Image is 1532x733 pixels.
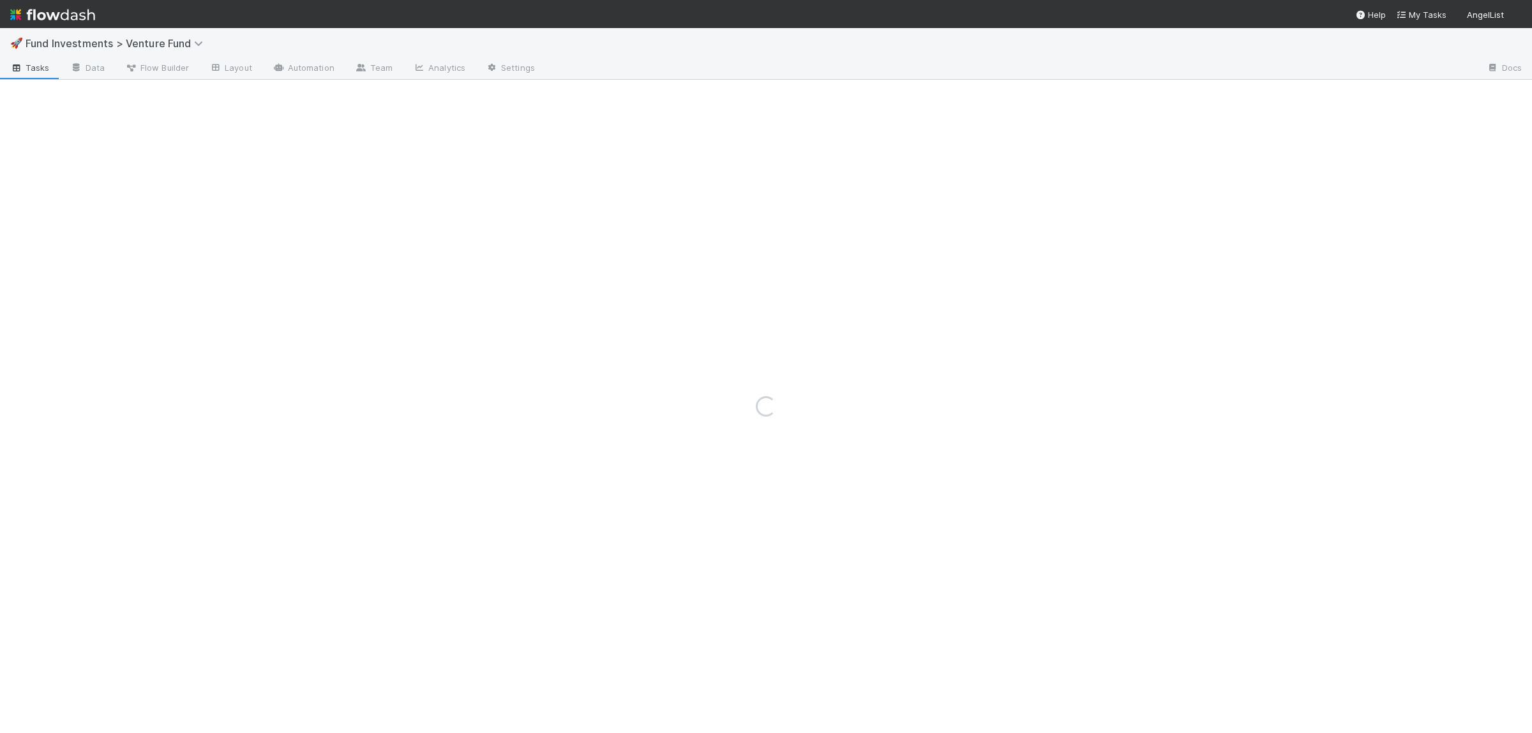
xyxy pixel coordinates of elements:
[403,59,476,79] a: Analytics
[60,59,115,79] a: Data
[199,59,262,79] a: Layout
[1476,59,1532,79] a: Docs
[1396,10,1446,20] span: My Tasks
[115,59,199,79] a: Flow Builder
[10,38,23,48] span: 🚀
[1396,8,1446,21] a: My Tasks
[1467,10,1504,20] span: AngelList
[262,59,345,79] a: Automation
[26,37,209,50] span: Fund Investments > Venture Fund
[1509,9,1522,22] img: avatar_55b415e2-df6a-4422-95b4-4512075a58f2.png
[10,61,50,74] span: Tasks
[1355,8,1386,21] div: Help
[125,61,189,74] span: Flow Builder
[345,59,403,79] a: Team
[10,4,95,26] img: logo-inverted-e16ddd16eac7371096b0.svg
[476,59,545,79] a: Settings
